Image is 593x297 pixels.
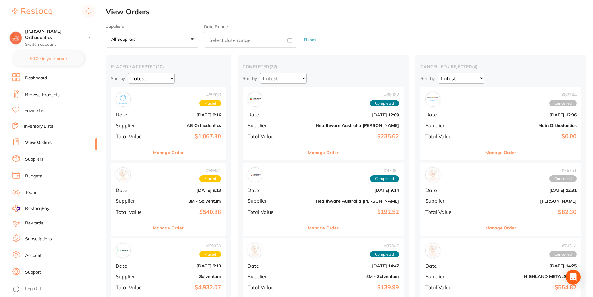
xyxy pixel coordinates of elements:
span: Cancelled [549,100,577,107]
span: Supplier [116,123,149,128]
input: Select date range [204,32,297,48]
b: AB Orthodontics [154,123,221,128]
b: [DATE] 12:31 [479,188,577,193]
a: Suppliers [25,156,44,163]
span: Date [425,263,474,269]
span: Total Value [116,134,149,139]
span: # 89930 [199,243,221,248]
b: [PERSON_NAME] [479,199,577,204]
b: [DATE] 14:47 [301,263,399,268]
button: Reset [302,31,318,48]
button: Log Out [12,284,95,294]
span: Placed [199,175,221,182]
span: Total Value [425,285,474,290]
b: $235.62 [301,133,399,140]
span: Total Value [248,134,296,139]
label: Date Range [204,24,228,29]
img: Restocq Logo [12,8,52,16]
label: Suppliers [106,24,199,29]
span: Date [116,263,149,269]
span: # 76761 [549,168,577,173]
span: Cancelled [549,175,577,182]
h2: placed / accepted ( 10 ) [111,64,226,69]
b: [DATE] 9:13 [154,263,221,268]
span: Date [425,112,474,117]
h2: completed ( 72 ) [243,64,404,69]
h2: View Orders [106,7,593,16]
span: Supplier [248,274,296,279]
span: # 89933 [199,92,221,97]
span: Supplier [425,274,474,279]
span: Supplier [116,274,149,279]
a: Account [25,252,42,259]
b: $82.30 [479,209,577,215]
span: # 89931 [199,168,221,173]
span: Date [116,187,149,193]
span: Supplier [425,123,474,128]
p: All suppliers [111,36,138,42]
a: Log Out [25,286,41,292]
span: Completed [370,175,399,182]
a: Inventory Lists [24,123,53,130]
b: $139.99 [301,284,399,291]
span: Total Value [116,285,149,290]
a: View Orders [25,139,52,146]
b: 3M - Solventum [154,199,221,204]
button: All suppliers [106,31,199,48]
span: Supplier [116,198,149,204]
span: Total Value [425,209,474,215]
span: Cancelled [549,251,577,258]
a: Dashboard [25,75,47,81]
span: Completed [370,100,399,107]
img: 3M - Solventum [117,169,129,181]
img: Healthware Australia Ridley [249,169,261,181]
span: Completed [370,251,399,258]
a: Team [25,190,36,196]
p: Sort by [111,76,125,81]
p: Switch account [25,41,88,48]
b: [DATE] 12:09 [301,112,399,117]
span: Date [116,112,149,117]
span: RestocqPay [25,205,49,212]
span: Total Value [116,209,149,215]
p: Sort by [420,76,435,81]
span: Date [248,263,296,269]
a: Favourites [25,108,45,114]
b: [DATE] 14:25 [479,263,577,268]
img: AB Orthodontics [117,93,129,105]
h4: Harris Orthodontics [25,28,88,40]
b: $192.52 [301,209,399,215]
button: Manage Order [153,220,184,235]
span: Supplier [248,198,296,204]
a: Restocq Logo [12,5,52,19]
span: # 87091 [370,168,399,173]
b: Main Orthodontics [479,123,577,128]
img: Harris Orthodontics [10,32,22,44]
button: $0.00 in your order [12,51,84,66]
span: Total Value [248,209,296,215]
button: Manage Order [485,220,516,235]
span: Placed [199,251,221,258]
button: Manage Order [153,145,184,160]
span: Date [425,187,474,193]
b: Solventum [154,274,221,279]
img: HIGHLAND METALS INC. [427,245,439,257]
img: 3M - Solventum [249,245,261,257]
img: RestocqPay [12,205,20,212]
span: Date [248,187,296,193]
a: Subscriptions [25,236,52,242]
a: Budgets [25,173,42,179]
button: Manage Order [485,145,516,160]
b: [DATE] 9:13 [154,188,221,193]
b: $4,932.07 [154,284,221,291]
b: [DATE] 9:16 [154,112,221,117]
h2: cancelled / rejected ( 4 ) [420,64,581,69]
b: [DATE] 12:06 [479,112,577,117]
a: Rewards [25,220,43,226]
span: Date [248,112,296,117]
b: [DATE] 9:14 [301,188,399,193]
b: 3M - Solventum [301,274,399,279]
b: Healthware Australia [PERSON_NAME] [301,123,399,128]
b: $0.00 [479,133,577,140]
span: # 87046 [370,243,399,248]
